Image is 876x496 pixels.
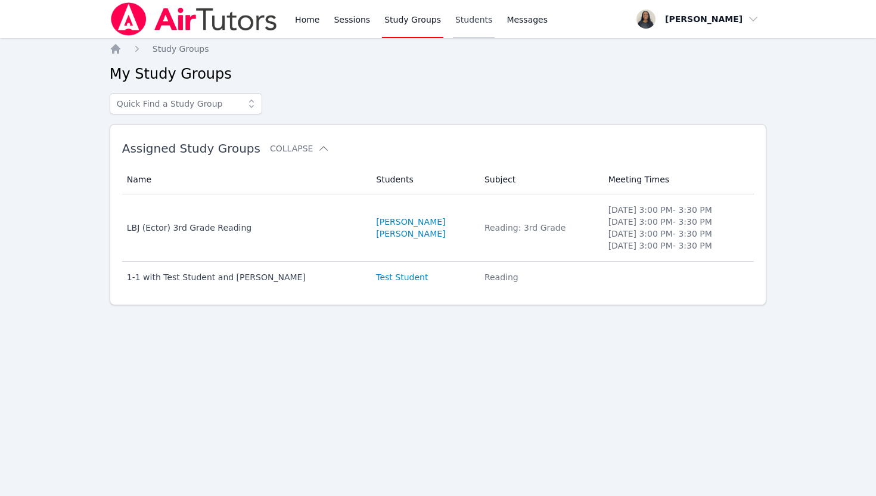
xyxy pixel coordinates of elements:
span: Assigned Study Groups [122,141,260,156]
div: Reading: 3rd Grade [484,222,594,234]
a: [PERSON_NAME] [376,228,445,240]
th: Subject [477,165,601,194]
th: Name [122,165,369,194]
li: [DATE] 3:00 PM - 3:30 PM [608,204,747,216]
img: Air Tutors [110,2,278,36]
button: Collapse [270,142,330,154]
a: [PERSON_NAME] [376,216,445,228]
tr: LBJ (Ector) 3rd Grade Reading[PERSON_NAME][PERSON_NAME]Reading: 3rd Grade[DATE] 3:00 PM- 3:30 PM[... [122,194,754,262]
nav: Breadcrumb [110,43,767,55]
h2: My Study Groups [110,64,767,83]
a: Study Groups [153,43,209,55]
div: Reading [484,271,594,283]
div: LBJ (Ector) 3rd Grade Reading [127,222,362,234]
tr: 1-1 with Test Student and [PERSON_NAME]Test StudentReading [122,262,754,293]
span: Study Groups [153,44,209,54]
li: [DATE] 3:00 PM - 3:30 PM [608,216,747,228]
a: Test Student [376,271,428,283]
th: Students [369,165,477,194]
th: Meeting Times [601,165,754,194]
input: Quick Find a Study Group [110,93,262,114]
span: Messages [507,14,548,26]
div: 1-1 with Test Student and [PERSON_NAME] [127,271,362,283]
li: [DATE] 3:00 PM - 3:30 PM [608,228,747,240]
li: [DATE] 3:00 PM - 3:30 PM [608,240,747,252]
